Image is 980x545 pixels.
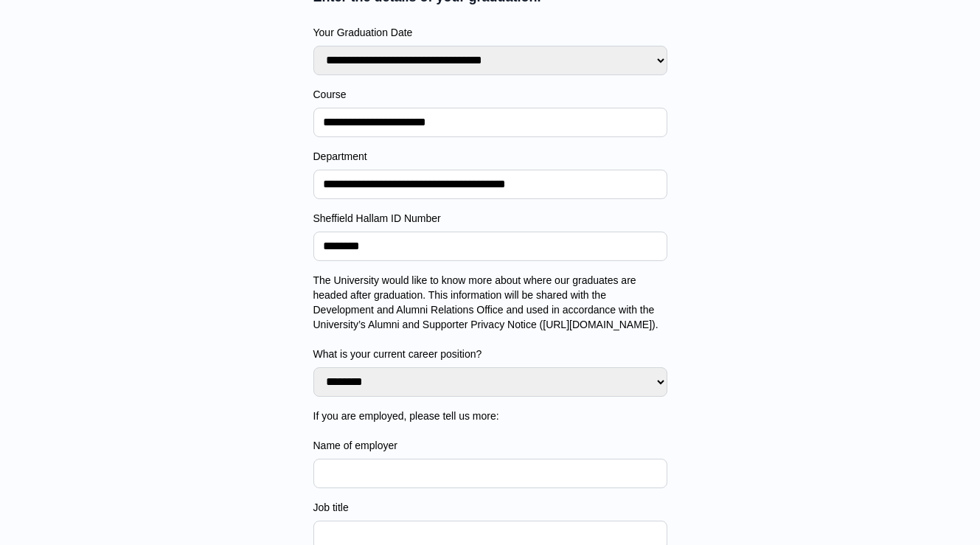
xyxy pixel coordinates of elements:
[313,500,667,515] label: Job title
[313,87,667,102] label: Course
[313,25,667,40] label: Your Graduation Date
[313,273,667,361] label: The University would like to know more about where our graduates are headed after graduation. Thi...
[313,211,667,226] label: Sheffield Hallam ID Number
[313,149,667,164] label: Department
[313,409,667,453] label: If you are employed, please tell us more: Name of employer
